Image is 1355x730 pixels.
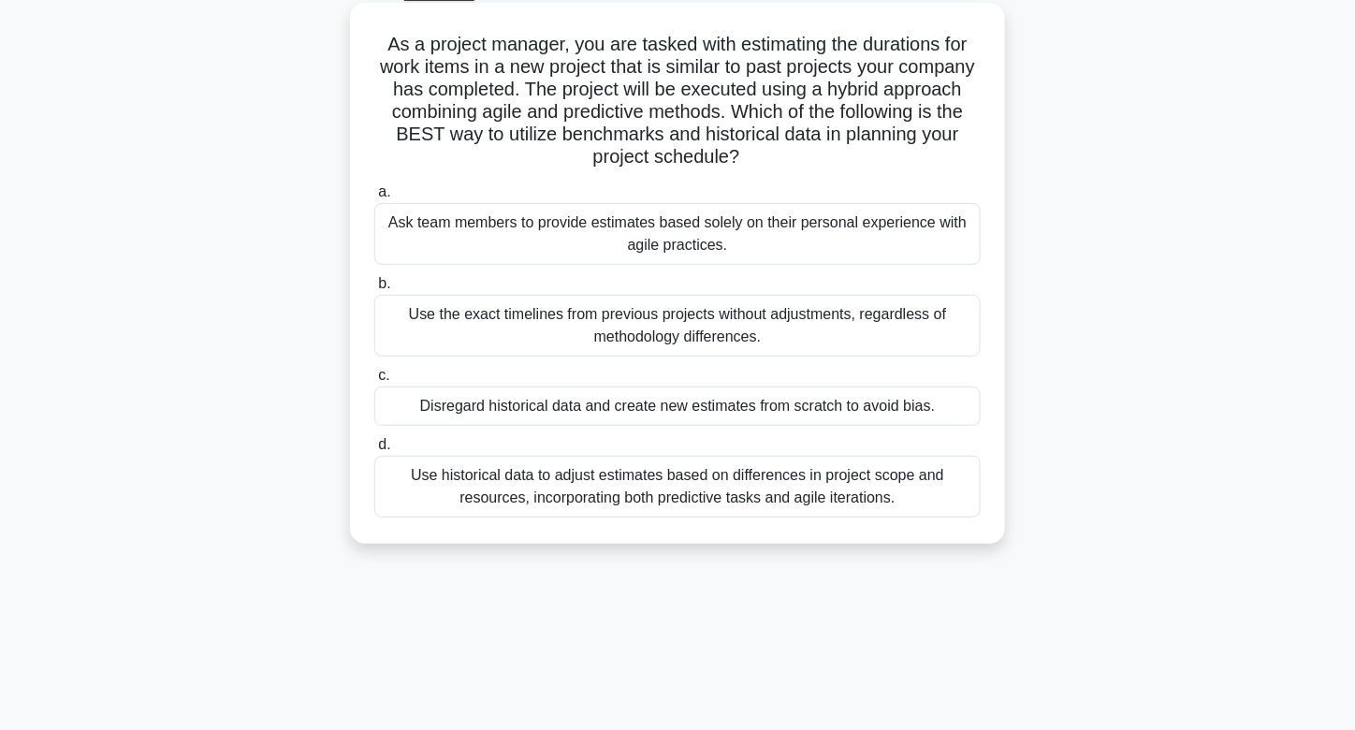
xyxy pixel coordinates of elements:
[378,275,390,291] span: b.
[378,183,390,199] span: a.
[374,295,981,357] div: Use the exact timelines from previous projects without adjustments, regardless of methodology dif...
[374,203,981,265] div: Ask team members to provide estimates based solely on their personal experience with agile practi...
[378,367,389,383] span: c.
[374,387,981,426] div: Disregard historical data and create new estimates from scratch to avoid bias.
[378,436,390,452] span: d.
[374,456,981,518] div: Use historical data to adjust estimates based on differences in project scope and resources, inco...
[372,33,983,169] h5: As a project manager, you are tasked with estimating the durations for work items in a new projec...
